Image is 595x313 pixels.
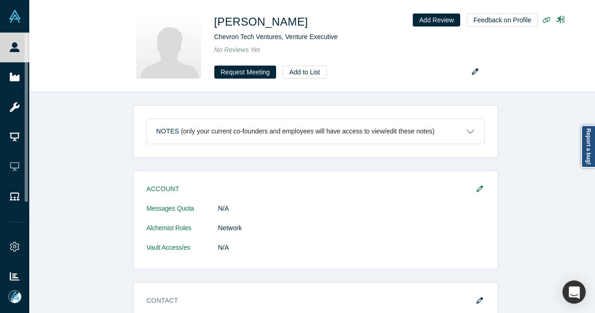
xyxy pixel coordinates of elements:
[136,13,201,79] img: Ryan Kowalski's Profile Image
[146,204,218,223] dt: Messages Quota
[146,184,472,194] h3: Account
[214,33,338,40] span: Chevron Tech Ventures, Venture Executive
[146,296,472,306] h3: Contact
[214,66,277,79] button: Request Meeting
[218,243,485,253] dd: N/A
[146,243,218,262] dt: Vault Access/es
[8,10,21,23] img: Alchemist Vault Logo
[283,66,326,79] button: Add to List
[8,290,21,303] img: Mia Scott's Account
[214,13,308,30] h1: [PERSON_NAME]
[218,204,485,213] dd: N/A
[181,127,435,135] p: (only your current co-founders and employees will have access to view/edit these notes)
[581,125,595,168] a: Report a bug!
[214,46,260,53] span: No Reviews Yet
[146,223,218,243] dt: Alchemist Roles
[147,119,484,144] button: Notes (only your current co-founders and employees will have access to view/edit these notes)
[218,223,485,233] dd: Network
[467,13,538,27] button: Feedback on Profile
[413,13,461,27] button: Add Review
[156,127,179,136] h3: Notes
